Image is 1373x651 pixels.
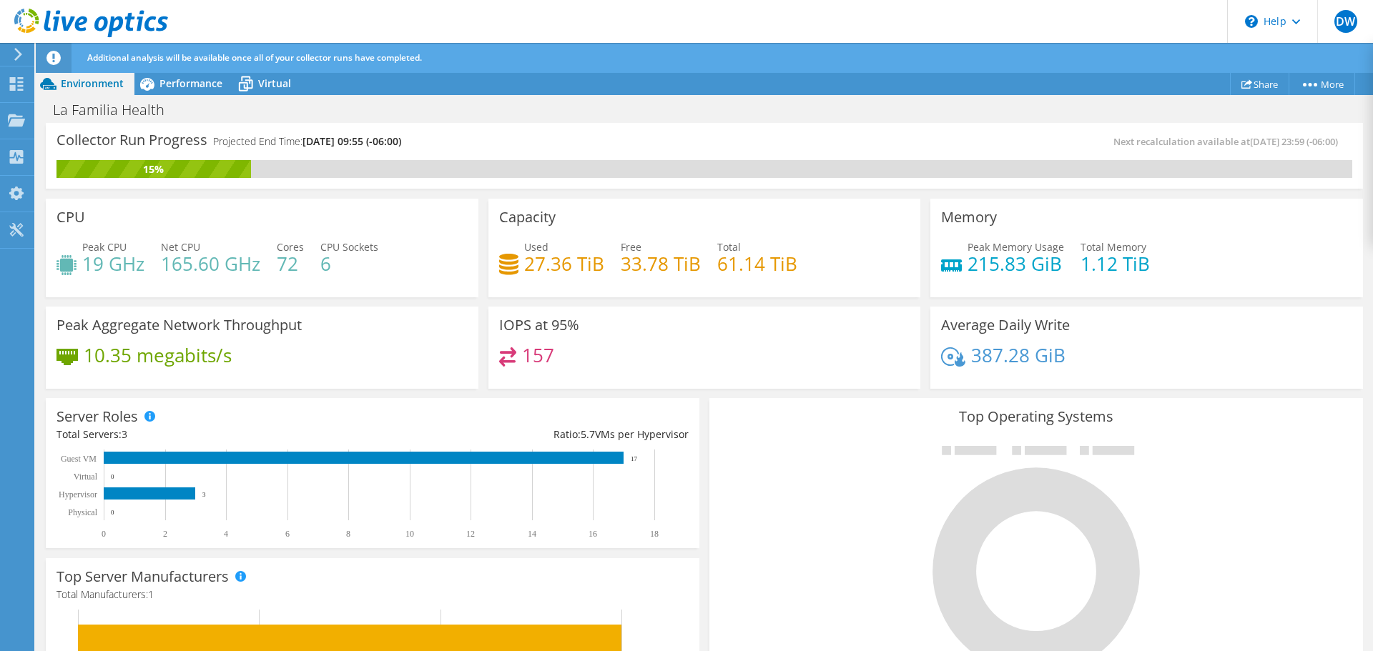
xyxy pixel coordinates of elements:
h4: 27.36 TiB [524,256,604,272]
div: Ratio: VMs per Hypervisor [373,427,689,442]
span: DW [1334,10,1357,33]
h4: Total Manufacturers: [56,587,689,602]
h4: 72 [277,256,304,272]
span: CPU Sockets [320,240,378,254]
text: 0 [102,529,106,539]
text: 4 [224,529,228,539]
span: Performance [159,76,222,90]
h3: Top Server Manufacturers [56,569,229,585]
h3: Average Daily Write [941,317,1070,333]
text: Hypervisor [59,490,97,500]
span: Net CPU [161,240,200,254]
text: 6 [285,529,290,539]
text: 17 [631,455,638,462]
h4: 165.60 GHz [161,256,260,272]
span: Cores [277,240,304,254]
h3: Memory [941,209,997,225]
h4: 19 GHz [82,256,144,272]
h4: 1.12 TiB [1081,256,1150,272]
span: Total [717,240,741,254]
span: 3 [122,427,127,441]
text: Virtual [74,472,98,482]
h4: 33.78 TiB [621,256,701,272]
h1: La Familia Health [46,102,187,118]
text: Guest VM [61,454,97,464]
span: Environment [61,76,124,90]
span: Peak CPU [82,240,127,254]
span: Next recalculation available at [1113,135,1345,148]
h4: 157 [522,347,554,363]
span: Virtual [258,76,291,90]
h3: Peak Aggregate Network Throughput [56,317,302,333]
text: 16 [589,529,597,539]
h3: Server Roles [56,409,138,424]
text: 3 [202,491,206,498]
text: 12 [466,529,475,539]
text: 10 [405,529,414,539]
h3: Top Operating Systems [720,409,1352,424]
text: 8 [346,529,350,539]
a: Share [1230,73,1289,95]
h3: Capacity [499,209,556,225]
span: Used [524,240,548,254]
text: 18 [650,529,659,539]
text: 14 [528,529,536,539]
div: Total Servers: [56,427,373,442]
span: [DATE] 23:59 (-06:00) [1250,135,1338,148]
h4: 387.28 GiB [971,347,1066,363]
h4: 10.35 megabits/s [84,347,232,363]
span: Free [621,240,641,254]
h3: IOPS at 95% [499,317,579,333]
h3: CPU [56,209,85,225]
h4: 61.14 TiB [717,256,797,272]
text: 0 [111,509,114,516]
span: 1 [148,587,154,601]
a: More [1289,73,1355,95]
h4: Projected End Time: [213,134,401,149]
text: 0 [111,473,114,480]
span: Total Memory [1081,240,1146,254]
svg: \n [1245,15,1258,28]
span: Peak Memory Usage [968,240,1064,254]
text: 2 [163,529,167,539]
h4: 215.83 GiB [968,256,1064,272]
span: Additional analysis will be available once all of your collector runs have completed. [87,51,422,64]
span: 5.7 [581,427,595,441]
h4: 6 [320,256,378,272]
div: 15% [56,161,251,177]
span: [DATE] 09:55 (-06:00) [302,134,401,148]
text: Physical [68,507,97,517]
